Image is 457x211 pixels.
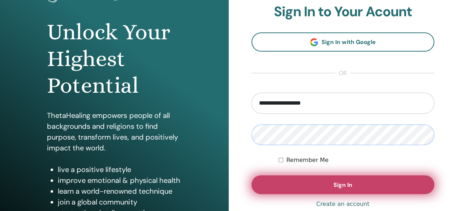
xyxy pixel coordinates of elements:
[58,186,181,197] li: learn a world-renowned technique
[47,110,181,153] p: ThetaHealing empowers people of all backgrounds and religions to find purpose, transform lives, a...
[251,175,435,194] button: Sign In
[333,181,352,189] span: Sign In
[335,69,350,78] span: or
[316,200,369,208] a: Create an account
[279,156,434,164] div: Keep me authenticated indefinitely or until I manually logout
[322,38,375,46] span: Sign In with Google
[251,32,435,52] a: Sign In with Google
[47,19,181,99] h1: Unlock Your Highest Potential
[286,156,328,164] label: Remember Me
[58,175,181,186] li: improve emotional & physical health
[251,4,435,20] h2: Sign In to Your Acount
[58,197,181,207] li: join a global community
[58,164,181,175] li: live a positive lifestyle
